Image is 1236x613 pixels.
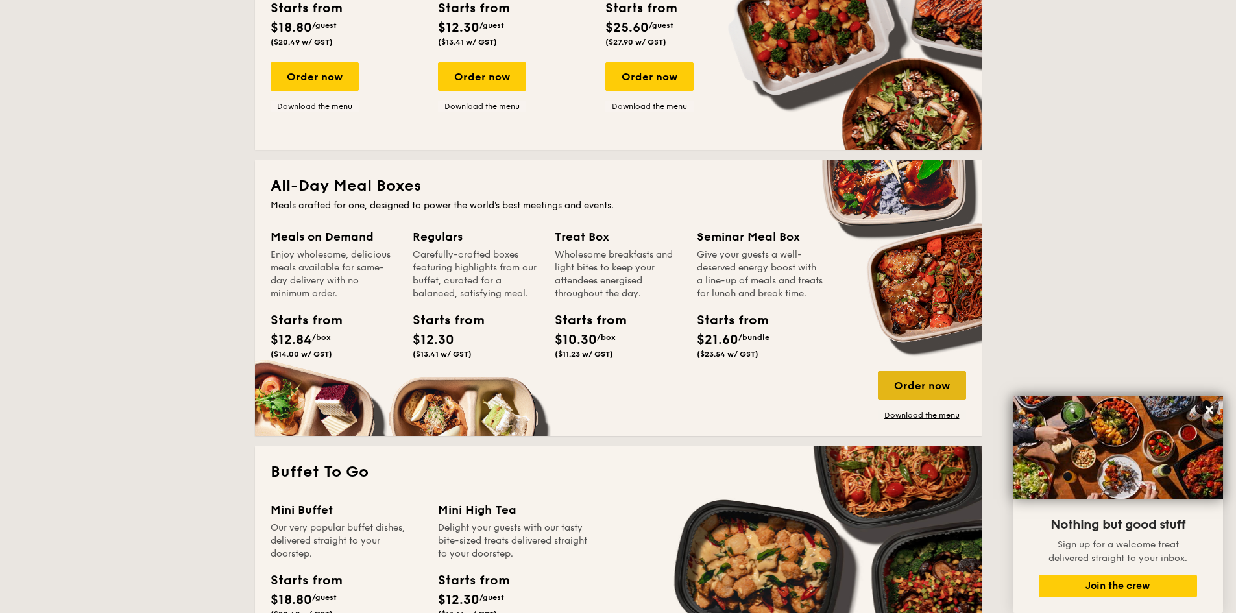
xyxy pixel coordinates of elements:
div: Meals crafted for one, designed to power the world's best meetings and events. [271,199,966,212]
span: /box [312,333,331,342]
span: $21.60 [697,332,738,348]
span: /guest [649,21,673,30]
div: Starts from [271,571,341,590]
div: Order now [271,62,359,91]
div: Mini High Tea [438,501,590,519]
div: Regulars [413,228,539,246]
div: Our very popular buffet dishes, delivered straight to your doorstep. [271,522,422,560]
div: Starts from [271,311,329,330]
span: Sign up for a welcome treat delivered straight to your inbox. [1048,539,1187,564]
span: /guest [479,593,504,602]
span: ($23.54 w/ GST) [697,350,758,359]
span: ($13.41 w/ GST) [413,350,472,359]
span: ($20.49 w/ GST) [271,38,333,47]
span: $12.30 [413,332,454,348]
h2: All-Day Meal Boxes [271,176,966,197]
span: ($27.90 w/ GST) [605,38,666,47]
span: /guest [312,21,337,30]
div: Wholesome breakfasts and light bites to keep your attendees energised throughout the day. [555,248,681,300]
span: $25.60 [605,20,649,36]
span: /guest [479,21,504,30]
div: Order now [605,62,694,91]
div: Starts from [555,311,613,330]
div: Enjoy wholesome, delicious meals available for same-day delivery with no minimum order. [271,248,397,300]
span: $12.30 [438,20,479,36]
a: Download the menu [605,101,694,112]
a: Download the menu [878,410,966,420]
div: Starts from [438,571,509,590]
div: Order now [878,371,966,400]
div: Treat Box [555,228,681,246]
span: ($14.00 w/ GST) [271,350,332,359]
span: /guest [312,593,337,602]
span: $18.80 [271,20,312,36]
img: DSC07876-Edit02-Large.jpeg [1013,396,1223,499]
button: Close [1199,400,1220,420]
span: $12.30 [438,592,479,608]
div: Starts from [413,311,471,330]
div: Meals on Demand [271,228,397,246]
span: ($11.23 w/ GST) [555,350,613,359]
div: Mini Buffet [271,501,422,519]
span: $10.30 [555,332,597,348]
h2: Buffet To Go [271,462,966,483]
div: Give your guests a well-deserved energy boost with a line-up of meals and treats for lunch and br... [697,248,823,300]
a: Download the menu [438,101,526,112]
span: $12.84 [271,332,312,348]
div: Carefully-crafted boxes featuring highlights from our buffet, curated for a balanced, satisfying ... [413,248,539,300]
div: Seminar Meal Box [697,228,823,246]
div: Starts from [697,311,755,330]
button: Join the crew [1039,575,1197,597]
span: Nothing but good stuff [1050,517,1185,533]
span: ($13.41 w/ GST) [438,38,497,47]
div: Delight your guests with our tasty bite-sized treats delivered straight to your doorstep. [438,522,590,560]
span: /bundle [738,333,769,342]
span: /box [597,333,616,342]
span: $18.80 [271,592,312,608]
a: Download the menu [271,101,359,112]
div: Order now [438,62,526,91]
